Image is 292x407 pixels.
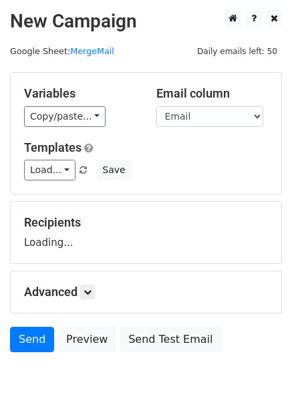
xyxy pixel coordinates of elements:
[10,46,114,56] small: Google Sheet:
[156,86,269,101] h5: Email column
[192,44,282,59] span: Daily emails left: 50
[70,46,114,56] a: MergeMail
[192,46,282,56] a: Daily emails left: 50
[24,106,106,127] a: Copy/paste...
[10,327,54,352] a: Send
[96,160,131,180] button: Save
[24,285,268,299] h5: Advanced
[24,215,268,230] h5: Recipients
[24,215,268,250] div: Loading...
[120,327,221,352] a: Send Test Email
[24,86,136,101] h5: Variables
[10,10,282,33] h2: New Campaign
[57,327,116,352] a: Preview
[24,160,76,180] a: Load...
[24,140,82,154] a: Templates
